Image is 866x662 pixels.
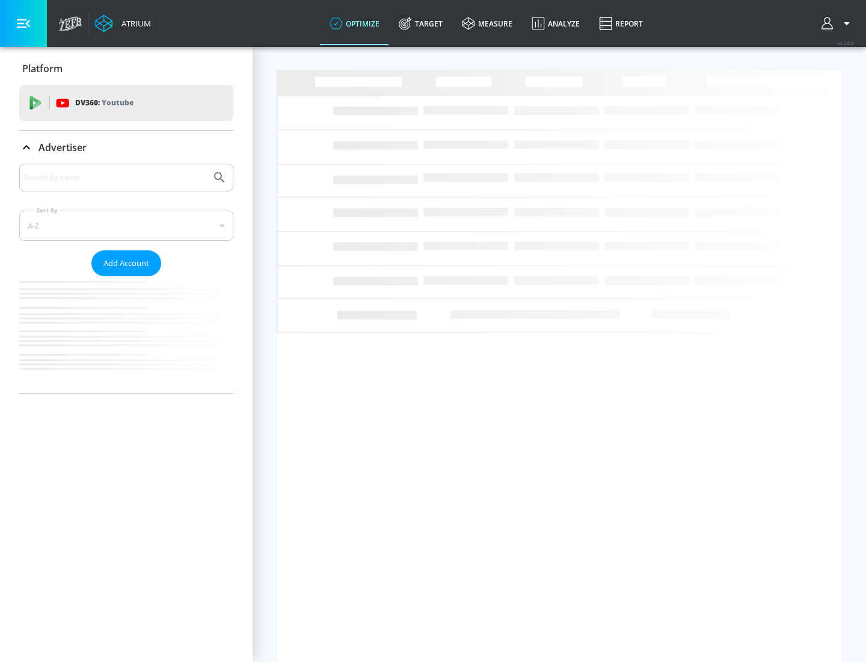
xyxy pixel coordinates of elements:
p: Youtube [102,96,134,109]
div: Advertiser [19,131,233,164]
div: Advertiser [19,164,233,393]
p: DV360: [75,96,134,110]
input: Search by name [24,170,206,185]
p: Advertiser [38,141,87,154]
a: Report [589,2,653,45]
span: v 4.24.0 [837,40,854,46]
a: measure [452,2,522,45]
button: Add Account [91,250,161,276]
div: Platform [19,52,233,85]
a: optimize [320,2,389,45]
div: A-Z [19,211,233,241]
p: Platform [22,62,63,75]
a: Analyze [522,2,589,45]
a: Atrium [95,14,151,32]
a: Target [389,2,452,45]
nav: list of Advertiser [19,276,233,393]
span: Add Account [103,256,149,270]
div: DV360: Youtube [19,85,233,121]
div: Atrium [117,18,151,29]
label: Sort By [34,206,60,214]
